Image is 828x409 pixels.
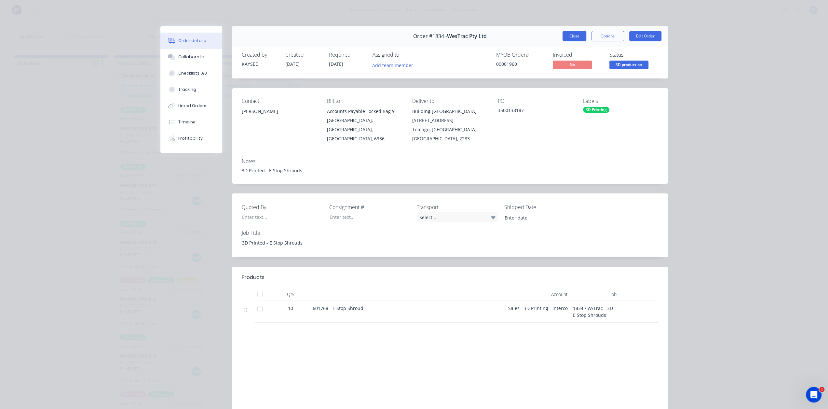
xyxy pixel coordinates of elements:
span: No [553,61,592,69]
iframe: Intercom live chat [806,387,821,402]
div: [PERSON_NAME] [242,107,317,128]
div: 3500138187 [498,107,573,116]
div: Bill to [327,98,402,104]
div: Job [570,288,619,301]
div: Assigned to [373,52,438,58]
button: Profitability [160,130,222,147]
div: Profitability [178,135,203,141]
button: Checklists 0/0 [160,65,222,81]
div: 3D Printed - E Stop Shrouds [242,167,658,174]
button: Linked Orders [160,98,222,114]
div: Sales - 3D Printing - Interco [505,301,570,323]
div: 3D Printing [583,107,609,113]
div: Checklists 0/0 [178,70,207,76]
label: Transport [417,203,498,211]
div: Order details [178,38,206,44]
span: [DATE] [329,61,343,67]
div: MYOB Order # [496,52,545,58]
div: Accounts Payable Locked Bag 9[GEOGRAPHIC_DATA], [GEOGRAPHIC_DATA], [GEOGRAPHIC_DATA], 6936 [327,107,402,143]
div: Timeline [178,119,196,125]
div: Tomago, [GEOGRAPHIC_DATA], [GEOGRAPHIC_DATA], 2283 [412,125,487,143]
div: Linked Orders [178,103,206,109]
div: Status [609,52,658,58]
span: 10 [288,305,293,312]
button: Close [563,31,586,41]
div: Created by [242,52,278,58]
div: 3D Printed - E Stop Shrouds [237,238,318,247]
div: Tracking [178,87,196,92]
span: 3D production [609,61,648,69]
div: Deliver to [412,98,487,104]
div: [GEOGRAPHIC_DATA], [GEOGRAPHIC_DATA], [GEOGRAPHIC_DATA], 6936 [327,116,402,143]
button: Add team member [373,61,417,69]
span: WesTrac Pty Ltd [447,33,487,39]
button: Tracking [160,81,222,98]
div: Contact [242,98,317,104]
button: Order details [160,33,222,49]
span: [DATE] [285,61,300,67]
div: Invoiced [553,52,602,58]
input: Enter date [500,213,581,222]
div: Account [505,288,570,301]
div: Select... [417,212,498,222]
button: Edit Order [629,31,661,41]
div: Labels [583,98,658,104]
button: Timeline [160,114,222,130]
div: PO [498,98,573,104]
div: Building [GEOGRAPHIC_DATA][STREET_ADDRESS]Tomago, [GEOGRAPHIC_DATA], [GEOGRAPHIC_DATA], 2283 [412,107,487,143]
button: 3D production [609,61,648,70]
div: Collaborate [178,54,204,60]
div: Products [242,274,265,281]
div: 1834 / W/Trac - 3D E Stop Shrouds [570,301,619,323]
div: Building [GEOGRAPHIC_DATA][STREET_ADDRESS] [412,107,487,125]
label: Job Title [242,229,323,237]
div: 00001960 [496,61,545,67]
span: 601768 - E Stop Shroud [313,305,363,311]
div: Required [329,52,365,58]
label: Consignment # [329,203,411,211]
div: Accounts Payable Locked Bag 9 [327,107,402,116]
button: Add team member [369,61,416,69]
div: KAYSEE [242,61,278,67]
div: [PERSON_NAME] [242,107,317,116]
div: Notes [242,158,658,164]
span: 1 [819,387,824,392]
button: Options [591,31,624,41]
label: Quoted By [242,203,323,211]
label: Shipped Date [504,203,586,211]
div: Qty [271,288,310,301]
div: Created [285,52,321,58]
button: Collaborate [160,49,222,65]
span: Order #1834 - [413,33,447,39]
